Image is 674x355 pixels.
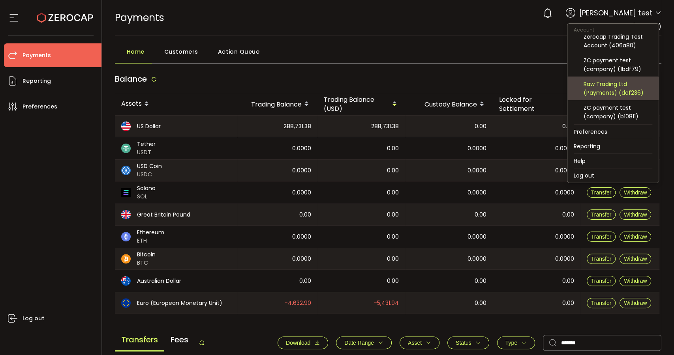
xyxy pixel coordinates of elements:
[137,237,164,245] span: ETH
[591,189,612,196] span: Transfer
[587,232,616,242] button: Transfer
[624,211,647,218] span: Withdraw
[555,254,574,263] span: 0.0000
[635,317,674,355] iframe: Chat Widget
[400,336,439,349] button: Asset
[584,103,652,121] div: ZC payment test (company) (b10811)
[121,210,131,219] img: gbp_portfolio.svg
[137,170,162,179] span: USDC
[408,340,422,346] span: Asset
[447,336,489,349] button: Status
[584,56,652,73] div: ZC payment test (company) (1bdf79)
[23,313,44,324] span: Log out
[620,254,651,264] button: Withdraw
[137,184,156,192] span: Solana
[587,187,616,198] button: Transfer
[567,168,659,183] li: Log out
[371,122,399,131] span: 288,731.38
[137,250,156,259] span: Bitcoin
[292,232,311,241] span: 0.0000
[317,95,405,113] div: Trading Balance (USD)
[624,234,647,240] span: Withdraw
[374,299,399,308] span: -5,431.94
[591,234,612,240] span: Transfer
[137,122,161,131] span: US Dollar
[475,122,486,131] span: 0.00
[624,278,647,284] span: Withdraw
[115,97,237,111] div: Assets
[292,166,311,175] span: 0.0000
[493,95,580,113] div: Locked for Settlement
[121,298,131,308] img: eur_portfolio.svg
[467,188,486,197] span: 0.0000
[115,73,147,84] span: Balance
[587,209,616,220] button: Transfer
[121,232,131,241] img: eth_portfolio.svg
[475,299,486,308] span: 0.00
[299,210,311,219] span: 0.00
[292,144,311,153] span: 0.0000
[620,232,651,242] button: Withdraw
[620,276,651,286] button: Withdraw
[164,329,195,350] span: Fees
[164,44,198,60] span: Customers
[121,166,131,175] img: usdc_portfolio.svg
[121,254,131,263] img: btc_portfolio.svg
[344,340,374,346] span: Date Range
[584,32,652,50] div: Zerocap Trading Test Account (406a80)
[587,276,616,286] button: Transfer
[336,336,392,349] button: Date Range
[283,122,311,131] span: 288,731.38
[387,188,399,197] span: 0.00
[624,189,647,196] span: Withdraw
[591,300,612,306] span: Transfer
[584,80,652,97] div: Raw Trading Ltd (Payments) (dcf236)
[624,256,647,262] span: Withdraw
[387,166,399,175] span: 0.00
[624,300,647,306] span: Withdraw
[555,188,574,197] span: 0.0000
[475,210,486,219] span: 0.00
[137,259,156,267] span: BTC
[115,11,164,24] span: Payments
[237,97,317,111] div: Trading Balance
[620,298,651,308] button: Withdraw
[121,144,131,153] img: usdt_portfolio.svg
[286,340,310,346] span: Download
[299,277,311,286] span: 0.00
[405,97,493,111] div: Custody Balance
[555,166,574,175] span: 0.0000
[555,232,574,241] span: 0.0000
[591,256,612,262] span: Transfer
[137,148,156,157] span: USDT
[467,254,486,263] span: 0.0000
[23,50,51,61] span: Payments
[137,192,156,201] span: SOL
[475,277,486,286] span: 0.00
[137,299,222,307] span: Euro (European Monetary Unit)
[567,154,659,168] li: Help
[620,187,651,198] button: Withdraw
[591,278,612,284] span: Transfer
[555,144,574,153] span: 0.0000
[278,336,328,349] button: Download
[137,277,181,285] span: Australian Dollar
[23,101,57,112] span: Preferences
[387,277,399,286] span: 0.00
[591,211,612,218] span: Transfer
[497,336,535,349] button: Type
[121,121,131,131] img: usd_portfolio.svg
[292,188,311,197] span: 0.0000
[137,211,190,219] span: Great Britain Pound
[505,340,517,346] span: Type
[387,144,399,153] span: 0.00
[567,125,659,139] li: Preferences
[292,254,311,263] span: 0.0000
[567,26,601,33] span: Account
[23,75,51,87] span: Reporting
[620,209,651,220] button: Withdraw
[218,44,260,60] span: Action Queue
[562,122,574,131] span: 0.00
[387,254,399,263] span: 0.00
